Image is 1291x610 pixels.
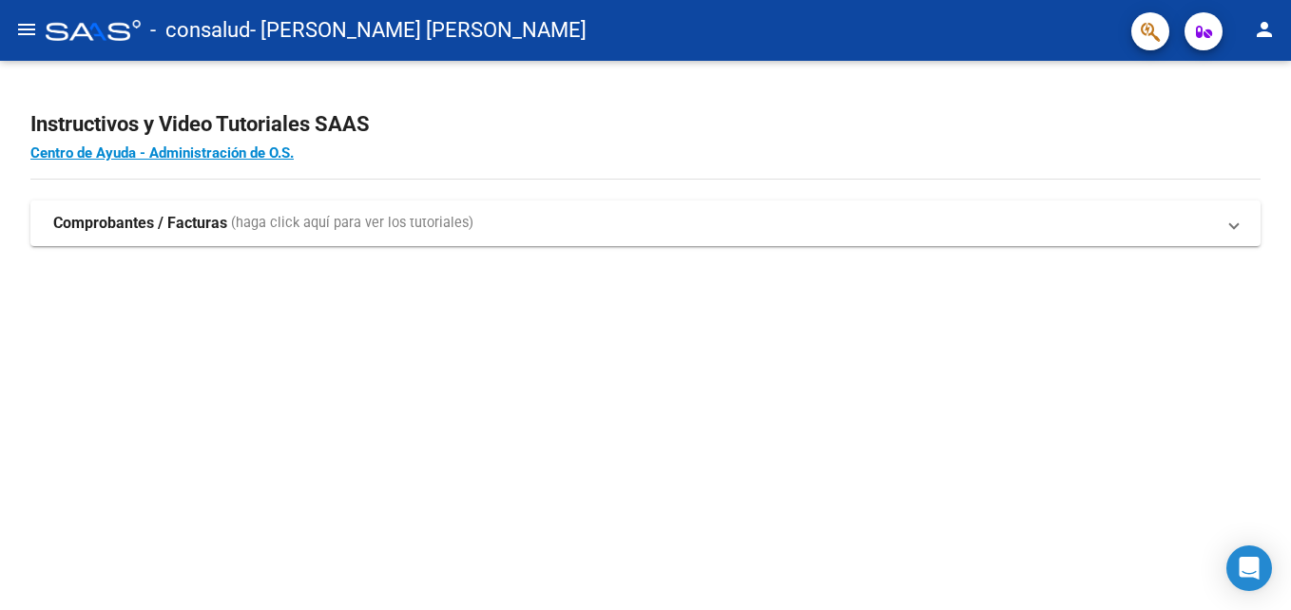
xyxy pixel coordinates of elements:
mat-expansion-panel-header: Comprobantes / Facturas (haga click aquí para ver los tutoriales) [30,200,1261,246]
span: - consalud [150,10,250,51]
mat-icon: menu [15,18,38,41]
div: Open Intercom Messenger [1226,545,1272,591]
span: - [PERSON_NAME] [PERSON_NAME] [250,10,587,51]
h2: Instructivos y Video Tutoriales SAAS [30,106,1261,143]
a: Centro de Ayuda - Administración de O.S. [30,144,294,162]
mat-icon: person [1253,18,1276,41]
span: (haga click aquí para ver los tutoriales) [231,213,473,234]
strong: Comprobantes / Facturas [53,213,227,234]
